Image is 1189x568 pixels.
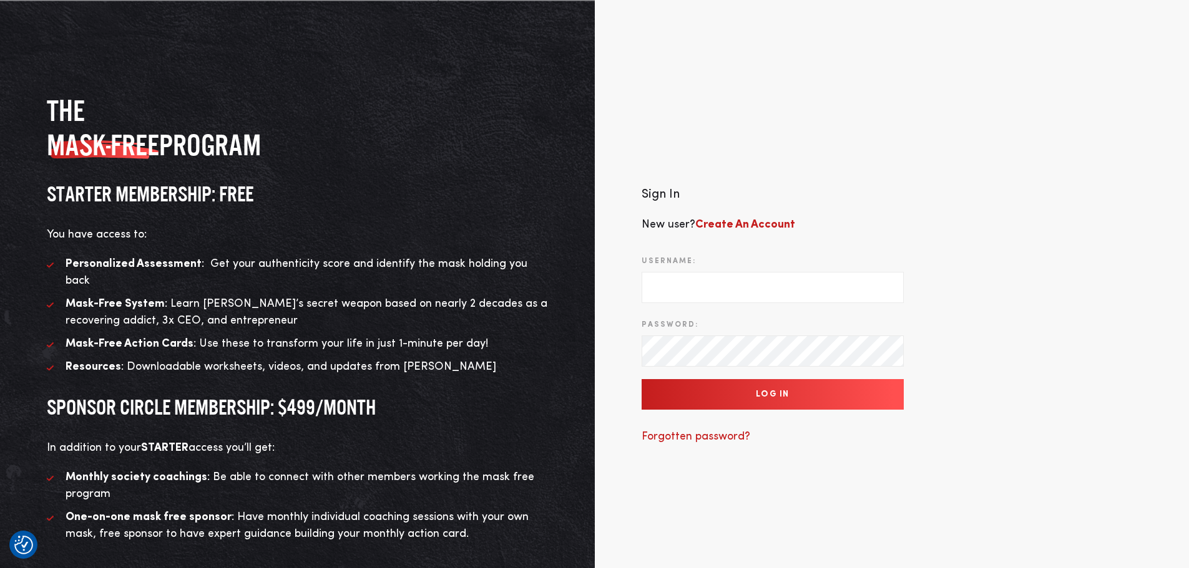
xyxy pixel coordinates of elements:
span: : Get your authenticity score and identify the mask holding you back [66,258,527,286]
strong: Mask-Free System [66,298,165,309]
strong: Mask-Free Action Cards [66,338,193,349]
img: Revisit consent button [14,536,33,554]
p: In addition to your access you’ll get: [47,440,548,456]
strong: Monthly society coachings [66,471,207,483]
span: Sign In [642,188,680,201]
a: Create An Account [695,219,795,230]
strong: One-on-one mask free sponsor [66,511,232,522]
li: : Be able to connect with other members working the mask free program [47,469,548,503]
a: Forgotten password? [642,431,750,442]
h3: SPONSOR CIRCLE MEMBERSHIP: $499/MONTH [47,394,548,421]
label: Password: [642,319,698,330]
strong: STARTER [141,442,188,453]
span: New user? [642,219,795,230]
button: Consent Preferences [14,536,33,554]
span: : Use these to transform your life in just 1-minute per day! [66,338,488,349]
span: : Learn [PERSON_NAME]’s secret weapon based on nearly 2 decades as a recovering addict, 3x CEO, a... [66,298,547,326]
span: MASK-FREE [47,128,159,162]
p: You have access to: [47,226,548,243]
h2: The program [47,94,548,162]
h3: STARTER MEMBERSHIP: FREE [47,181,548,208]
span: : Downloadable worksheets, videos, and updates from [PERSON_NAME] [66,361,496,372]
li: : Have monthly individual coaching sessions with your own mask, free sponsor to have expert guida... [47,509,548,542]
input: Log In [642,379,904,410]
label: Username: [642,256,696,267]
strong: Personalized Assessment [66,258,202,269]
strong: Resources [66,361,121,372]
